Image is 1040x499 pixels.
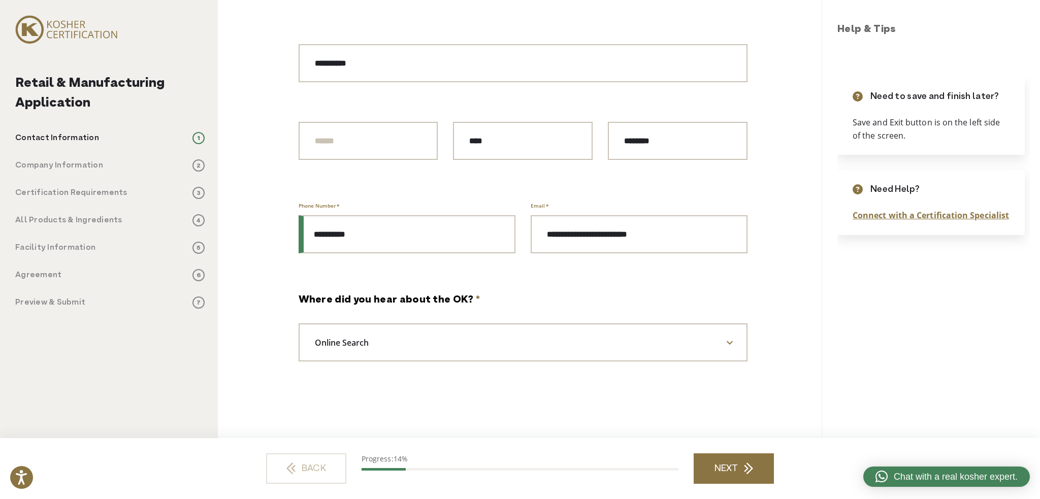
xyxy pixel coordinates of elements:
[192,187,205,199] span: 3
[394,454,408,463] span: 14%
[15,269,61,281] p: Agreement
[870,90,999,104] p: Need to save and finish later?
[870,183,920,196] p: Need Help?
[299,323,747,361] span: Online Search
[362,453,678,464] p: Progress:
[299,293,480,308] label: Where did you hear about the OK?
[299,201,340,211] label: Phone Number
[853,116,1010,142] p: Save and Exit button is on the left side of the screen.
[15,132,99,144] p: Contact Information
[15,159,103,172] p: Company Information
[837,22,1030,38] h3: Help & Tips
[15,296,85,309] p: Preview & Submit
[15,187,127,199] p: Certification Requirements
[694,453,774,484] a: NEXT
[863,467,1030,487] a: Chat with a real kosher expert.
[531,201,549,211] label: Email
[192,159,205,172] span: 2
[853,210,1009,221] a: Connect with a Certification Specialist
[192,132,205,144] span: 1
[15,74,205,113] h2: Retail & Manufacturing Application
[300,334,392,351] span: Online Search
[192,296,205,309] span: 7
[192,242,205,254] span: 5
[192,269,205,281] span: 6
[15,214,122,226] p: All Products & Ingredients
[15,242,95,254] p: Facility Information
[192,214,205,226] span: 4
[894,470,1018,484] span: Chat with a real kosher expert.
